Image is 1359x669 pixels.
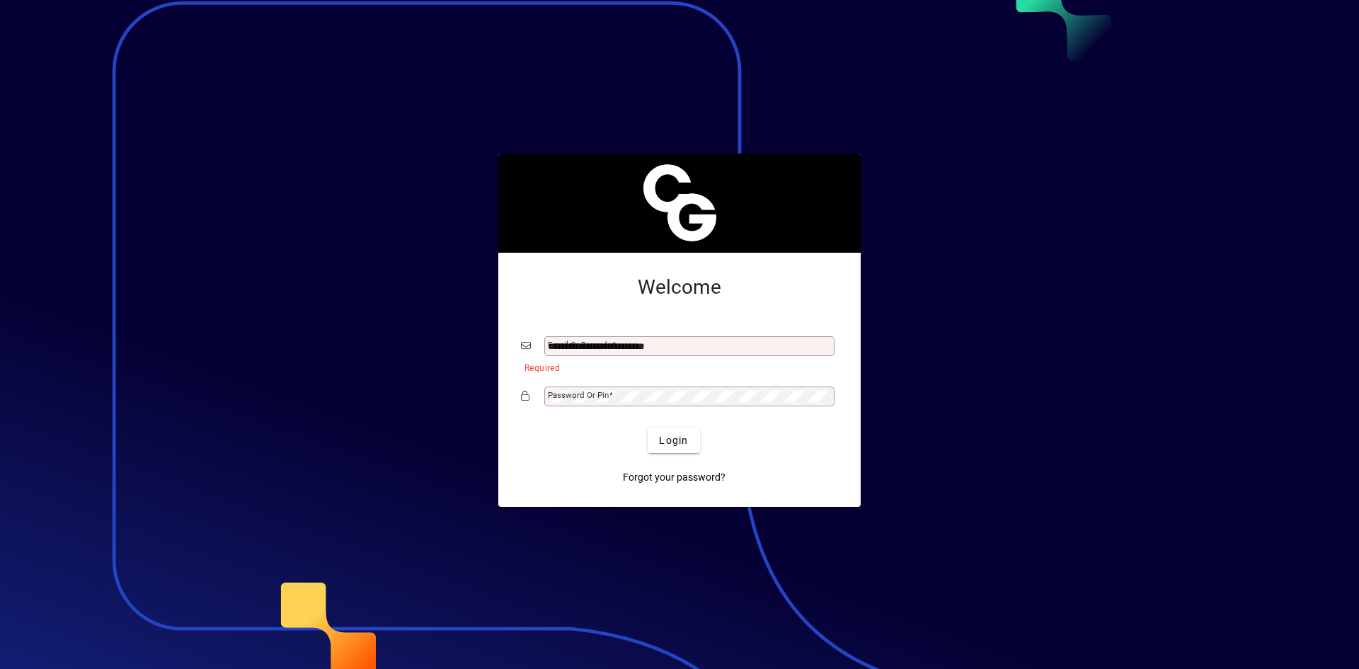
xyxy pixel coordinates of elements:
mat-error: Required [524,360,827,374]
span: Login [659,433,688,448]
a: Forgot your password? [617,464,731,490]
mat-label: Password or Pin [548,390,609,400]
button: Login [648,428,699,453]
h2: Welcome [521,275,838,299]
span: Forgot your password? [623,470,726,485]
mat-label: Email or Barcode [548,340,612,350]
